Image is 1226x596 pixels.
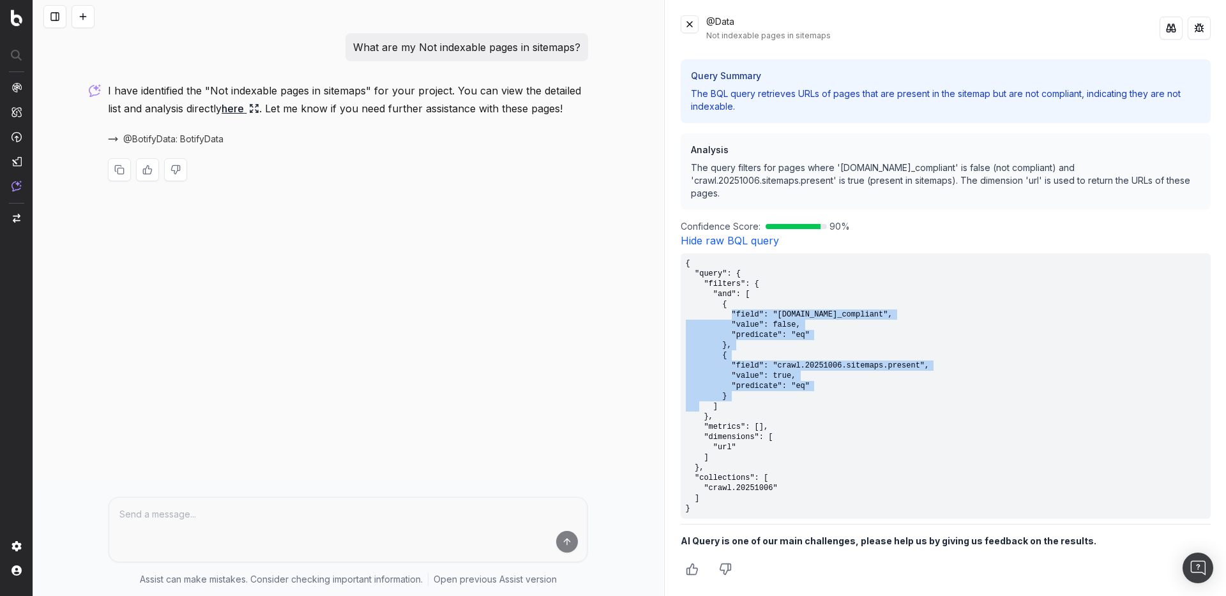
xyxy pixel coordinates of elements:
[706,31,1160,41] div: Not indexable pages in sitemaps
[691,70,1200,82] h3: Query Summary
[11,82,22,93] img: Analytics
[11,541,22,551] img: Setting
[691,161,1200,200] p: The query filters for pages where '[DOMAIN_NAME]_compliant' is false (not compliant) and 'crawl.2...
[11,107,22,117] img: Intelligence
[714,558,737,581] button: Thumbs down
[11,181,22,191] img: Assist
[829,220,850,233] span: 90 %
[108,82,588,117] p: I have identified the "Not indexable pages in sitemaps" for your project. You can view the detail...
[681,234,779,247] a: Hide raw BQL query
[681,558,704,581] button: Thumbs up
[13,214,20,223] img: Switch project
[706,15,1160,41] div: @Data
[11,156,22,167] img: Studio
[89,84,101,97] img: Botify assist logo
[681,220,761,233] span: Confidence Score:
[11,131,22,142] img: Activation
[108,133,239,145] button: @BotifyData: BotifyData
[691,144,1200,156] h3: Analysis
[1183,553,1213,583] div: Open Intercom Messenger
[140,573,423,586] p: Assist can make mistakes. Consider checking important information.
[222,100,259,117] a: here
[434,573,557,586] a: Open previous Assist version
[681,535,1096,546] b: AI Query is one of our main challenges, please help us by giving us feedback on the results.
[11,565,22,576] img: My account
[691,87,1200,113] p: The BQL query retrieves URLs of pages that are present in the sitemap but are not compliant, indi...
[681,253,1211,519] pre: { "query": { "filters": { "and": [ { "field": "[DOMAIN_NAME]_compliant", "value": false, "predica...
[353,38,580,56] p: What are my Not indexable pages in sitemaps?
[123,133,223,145] span: @BotifyData: BotifyData
[11,10,22,26] img: Botify logo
